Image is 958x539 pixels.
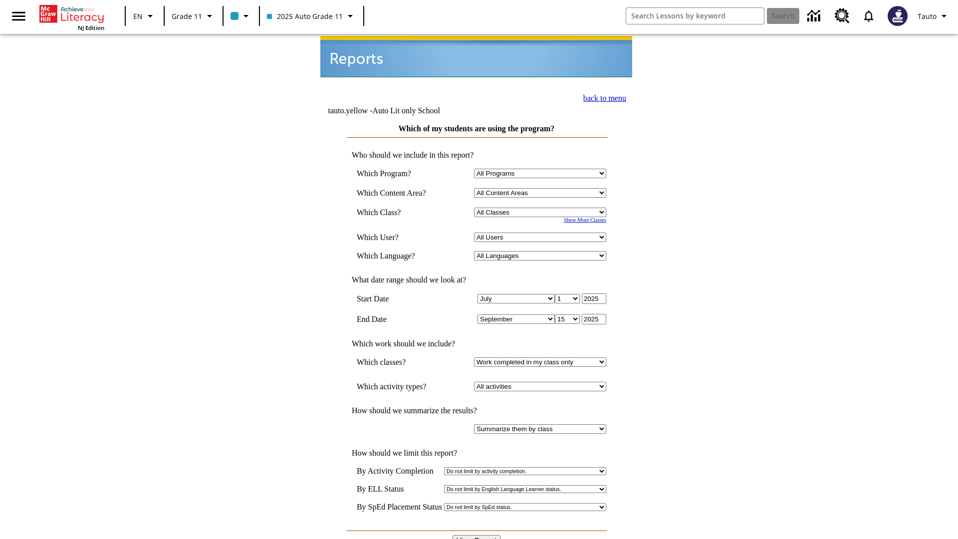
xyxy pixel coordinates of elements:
[357,251,441,261] td: Which Language?
[829,2,856,29] a: Resource Center, Will open in new tab
[4,1,33,31] button: Open side menu
[801,2,829,30] a: Data Center
[357,293,441,304] td: Start Date
[133,11,143,21] span: EN
[347,406,606,415] td: How should we summarize the results?
[357,382,441,391] td: Which activity types?
[357,485,442,494] td: By ELL Status
[882,3,914,29] button: Select a new avatar
[918,11,937,21] span: Tauto
[856,3,882,29] a: Notifications
[357,503,442,512] td: By SpEd Placement Status
[372,106,440,115] nobr: Auto Lit only School
[914,7,954,25] button: Profile/Settings
[320,36,632,77] img: header
[357,169,441,178] td: Which Program?
[347,339,606,348] td: Which work should we include?
[347,449,606,458] td: How should we limit this report?
[357,467,442,476] td: By Activity Completion
[583,94,626,102] a: back to menu
[129,7,161,25] button: Language: EN, Select a language
[357,189,426,197] nobr: Which Content Area?
[168,7,220,25] button: Grade: Grade 11, Select a grade
[357,208,441,217] td: Which Class?
[357,357,441,367] td: Which classes?
[347,151,606,160] td: Who should we include in this report?
[626,8,764,24] input: search field
[227,7,256,25] button: Class color is light blue. Change class color
[39,3,104,31] div: Home
[172,11,202,21] span: Grade 11
[78,24,104,31] span: NJ Edition
[399,124,555,133] a: Which of my students are using the program?
[564,217,606,223] a: Show More Classes
[347,275,606,284] td: What date range should we look at?
[328,106,511,115] td: tauto.yellow -
[888,6,908,26] img: Avatar
[263,7,360,25] button: Class: 2025 Auto Grade 11, Select your class
[267,11,343,21] span: 2025 Auto Grade 11
[357,314,441,324] td: End Date
[357,233,441,242] td: Which User?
